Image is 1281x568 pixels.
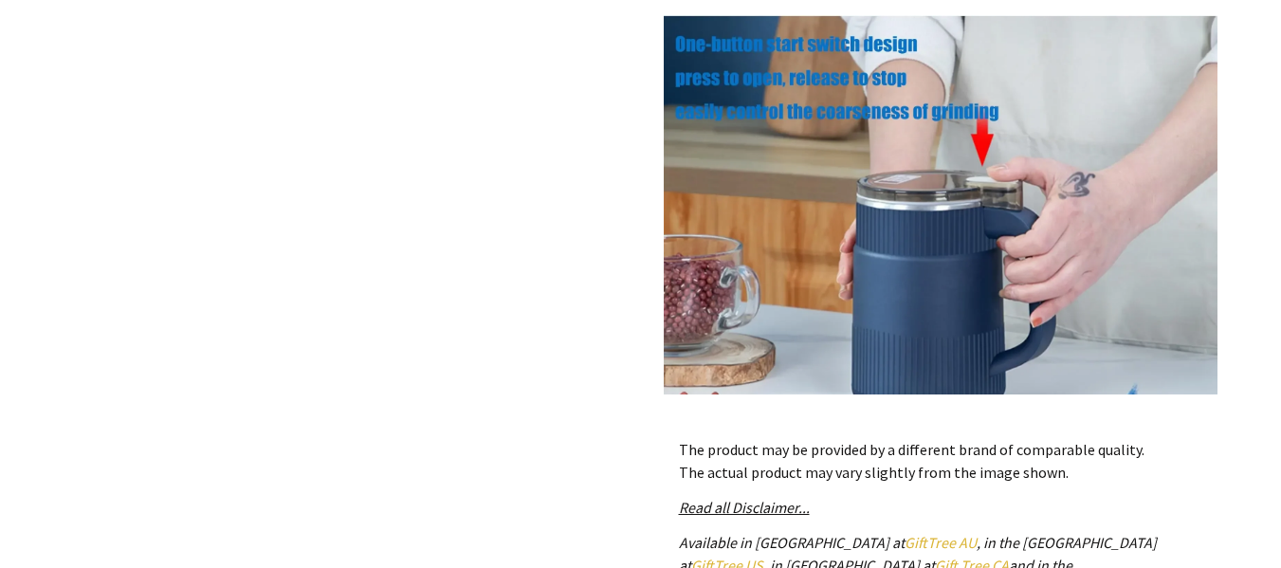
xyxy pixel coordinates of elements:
[905,533,977,552] a: GiftTree AU
[679,438,1202,484] p: The product may be provided by a different brand of comparable quality. The actual product may va...
[679,498,810,517] a: Read all Disclaimer...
